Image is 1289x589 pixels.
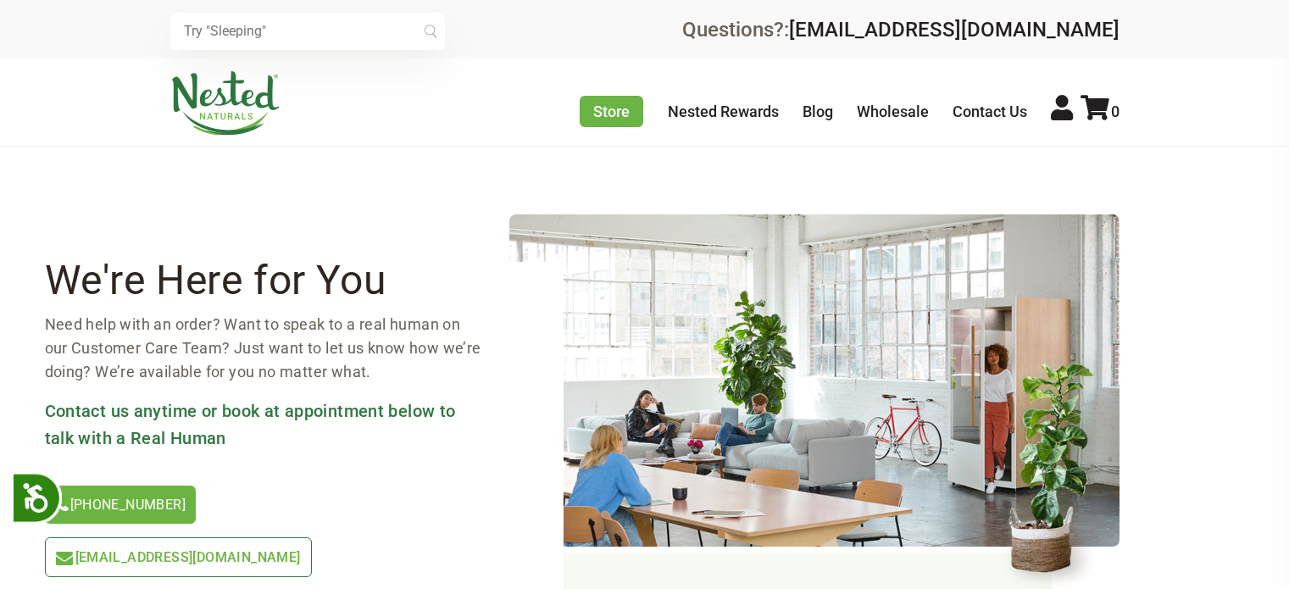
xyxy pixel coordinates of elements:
[857,103,929,120] a: Wholesale
[170,13,445,50] input: Try "Sleeping"
[1111,103,1120,120] span: 0
[803,103,833,120] a: Blog
[953,103,1027,120] a: Contact Us
[170,71,281,136] img: Nested Naturals
[789,18,1120,42] a: [EMAIL_ADDRESS][DOMAIN_NAME]
[509,214,1120,547] img: contact-header.png
[56,552,73,565] img: icon-email-light-green.svg
[75,549,301,565] span: [EMAIL_ADDRESS][DOMAIN_NAME]
[1081,103,1120,120] a: 0
[45,262,482,299] h2: We're Here for You
[682,19,1120,40] div: Questions?:
[45,397,482,452] h3: Contact us anytime or book at appointment below to talk with a Real Human
[45,537,312,577] a: [EMAIL_ADDRESS][DOMAIN_NAME]
[45,313,482,384] p: Need help with an order? Want to speak to a real human on our Customer Care Team? Just want to le...
[580,96,643,127] a: Store
[668,103,779,120] a: Nested Rewards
